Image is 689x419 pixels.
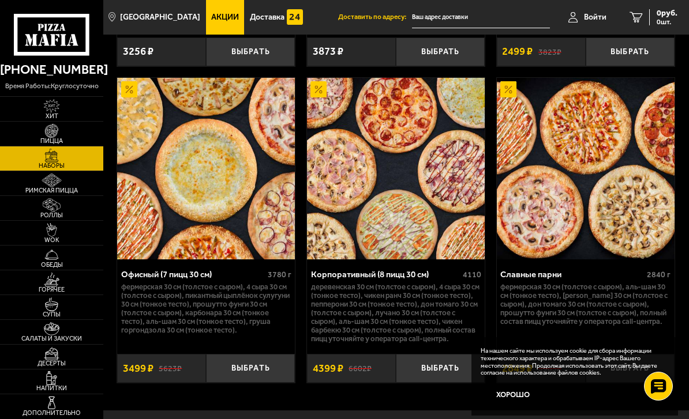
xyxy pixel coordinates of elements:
span: Войти [584,13,606,21]
span: 3499 ₽ [123,363,153,374]
span: 2499 ₽ [502,46,533,57]
img: Акционный [310,81,327,97]
img: Акционный [500,81,516,97]
span: 0 шт. [657,18,677,25]
button: Хорошо [481,384,545,405]
button: Выбрать [206,354,295,382]
span: 4110 [463,270,481,280]
div: Офисный (7 пицц 30 см) [121,270,265,280]
button: Выбрать [396,37,485,66]
button: Выбрать [206,37,295,66]
div: Корпоративный (8 пицц 30 см) [311,270,460,280]
span: 3873 ₽ [313,46,343,57]
img: Офисный (7 пицц 30 см) [117,78,295,259]
p: Фермерская 30 см (толстое с сыром), 4 сыра 30 см (толстое с сыром), Пикантный цыплёнок сулугуни 3... [121,283,291,335]
s: 5623 ₽ [159,363,182,373]
span: 3256 ₽ [123,46,153,57]
a: АкционныйСлавные парни [497,78,675,259]
img: 15daf4d41897b9f0e9f617042186c801.svg [287,9,303,25]
p: Деревенская 30 см (толстое с сыром), 4 сыра 30 см (тонкое тесто), Чикен Ранч 30 см (тонкое тесто)... [311,283,481,343]
s: 3823 ₽ [538,47,561,56]
p: На нашем сайте мы используем cookie для сбора информации технического характера и обрабатываем IP... [481,348,662,378]
span: 3780 г [268,270,291,280]
p: Фермерская 30 см (толстое с сыром), Аль-Шам 30 см (тонкое тесто), [PERSON_NAME] 30 см (толстое с ... [500,283,671,326]
s: 6602 ₽ [349,363,372,373]
span: Доставка [250,13,284,21]
span: Акции [211,13,239,21]
span: 0 руб. [657,9,677,17]
div: Славные парни [500,270,644,280]
a: АкционныйОфисный (7 пицц 30 см) [117,78,295,259]
img: Корпоративный (8 пицц 30 см) [307,78,485,259]
span: Доставить по адресу: [338,14,412,21]
span: 2840 г [647,270,671,280]
a: АкционныйКорпоративный (8 пицц 30 см) [307,78,485,259]
button: Выбрать [586,37,675,66]
img: Акционный [121,81,137,97]
input: Ваш адрес доставки [412,7,550,28]
span: [GEOGRAPHIC_DATA] [120,13,200,21]
img: Славные парни [497,78,675,259]
span: 4399 ₽ [313,363,343,374]
button: Выбрать [396,354,485,382]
